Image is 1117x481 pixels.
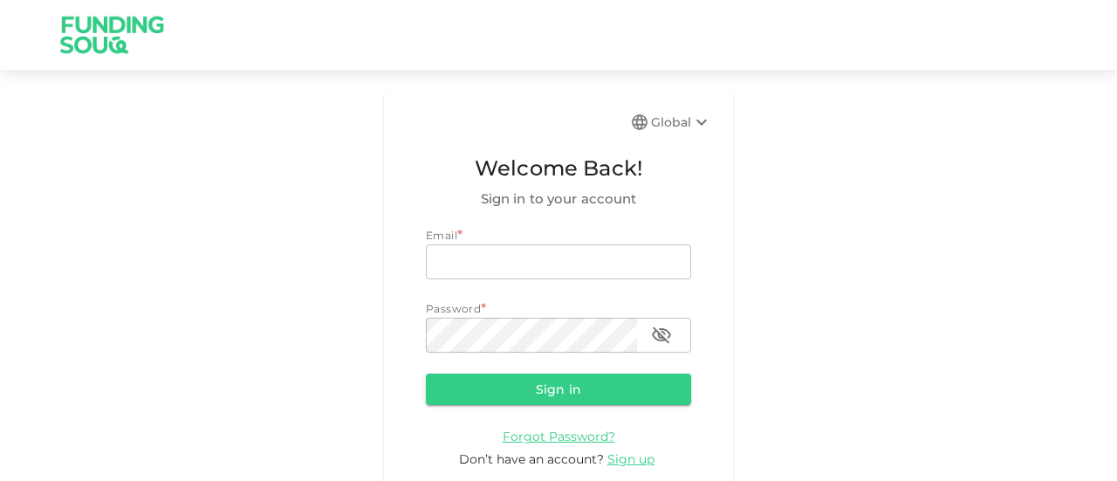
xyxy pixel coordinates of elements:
input: password [426,318,637,353]
span: Forgot Password? [503,429,615,444]
a: Forgot Password? [503,428,615,444]
span: Password [426,302,481,315]
span: Sign in to your account [426,189,691,210]
button: Sign in [426,374,691,405]
span: Email [426,229,457,242]
span: Sign up [607,451,654,467]
div: Global [651,112,712,133]
span: Don’t have an account? [459,451,604,467]
input: email [426,244,691,279]
span: Welcome Back! [426,152,691,185]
